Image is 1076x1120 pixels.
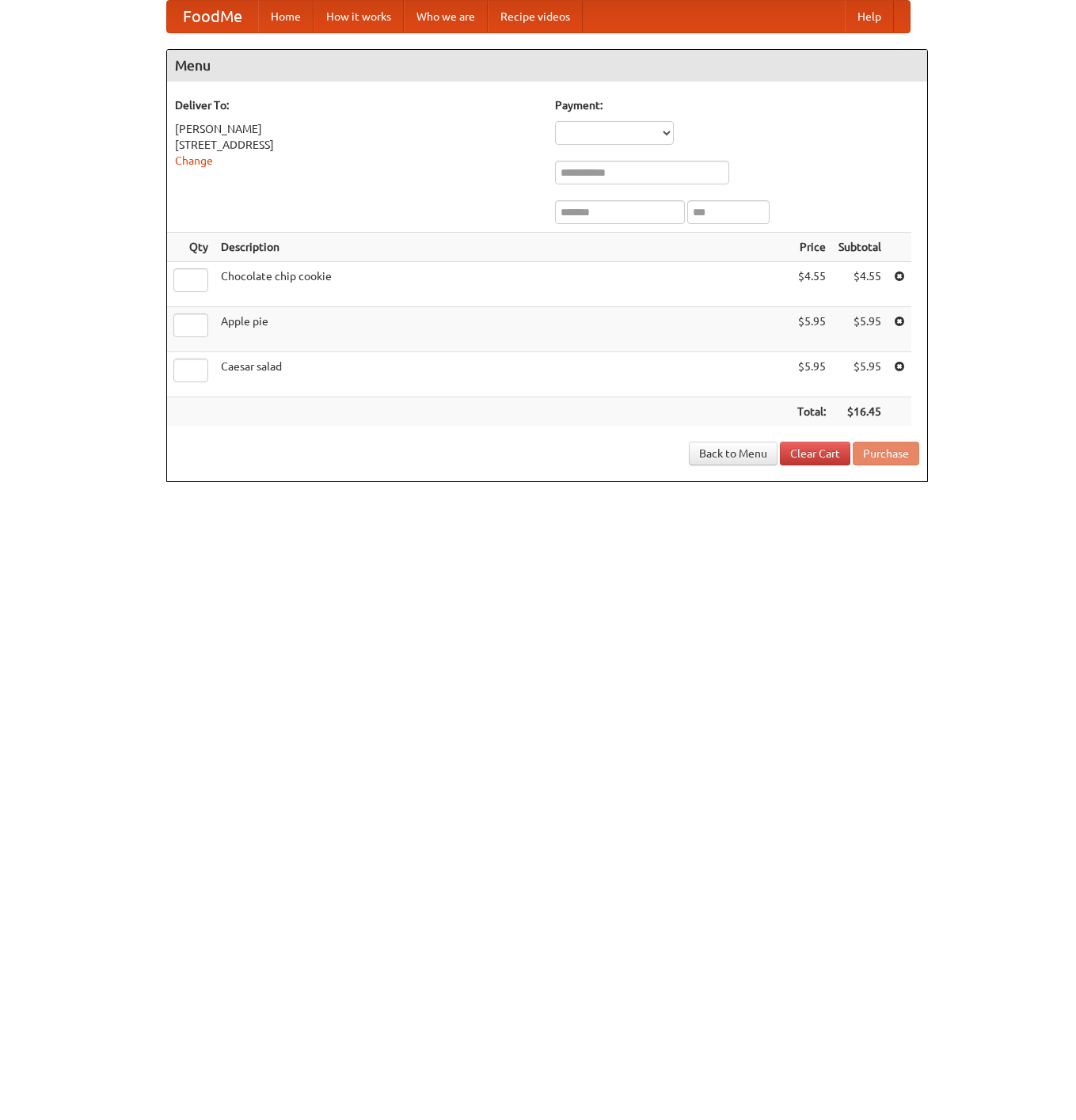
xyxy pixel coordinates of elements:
[689,442,778,465] a: Back to Menu
[215,307,791,352] td: Apple pie
[845,1,894,32] a: Help
[488,1,583,32] a: Recipe videos
[215,262,791,307] td: Chocolate chip cookie
[175,137,539,153] div: [STREET_ADDRESS]
[832,233,888,262] th: Subtotal
[215,352,791,397] td: Caesar salad
[832,352,888,397] td: $5.95
[167,1,258,32] a: FoodMe
[832,307,888,352] td: $5.95
[258,1,314,32] a: Home
[314,1,404,32] a: How it works
[791,262,832,307] td: $4.55
[832,397,888,427] th: $16.45
[791,233,832,262] th: Price
[791,397,832,427] th: Total:
[175,154,213,167] a: Change
[215,233,791,262] th: Description
[167,233,215,262] th: Qty
[175,97,539,113] h5: Deliver To:
[555,97,919,113] h5: Payment:
[175,121,539,137] div: [PERSON_NAME]
[167,50,927,82] h4: Menu
[780,442,850,465] a: Clear Cart
[404,1,488,32] a: Who we are
[791,307,832,352] td: $5.95
[853,442,919,465] button: Purchase
[791,352,832,397] td: $5.95
[832,262,888,307] td: $4.55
